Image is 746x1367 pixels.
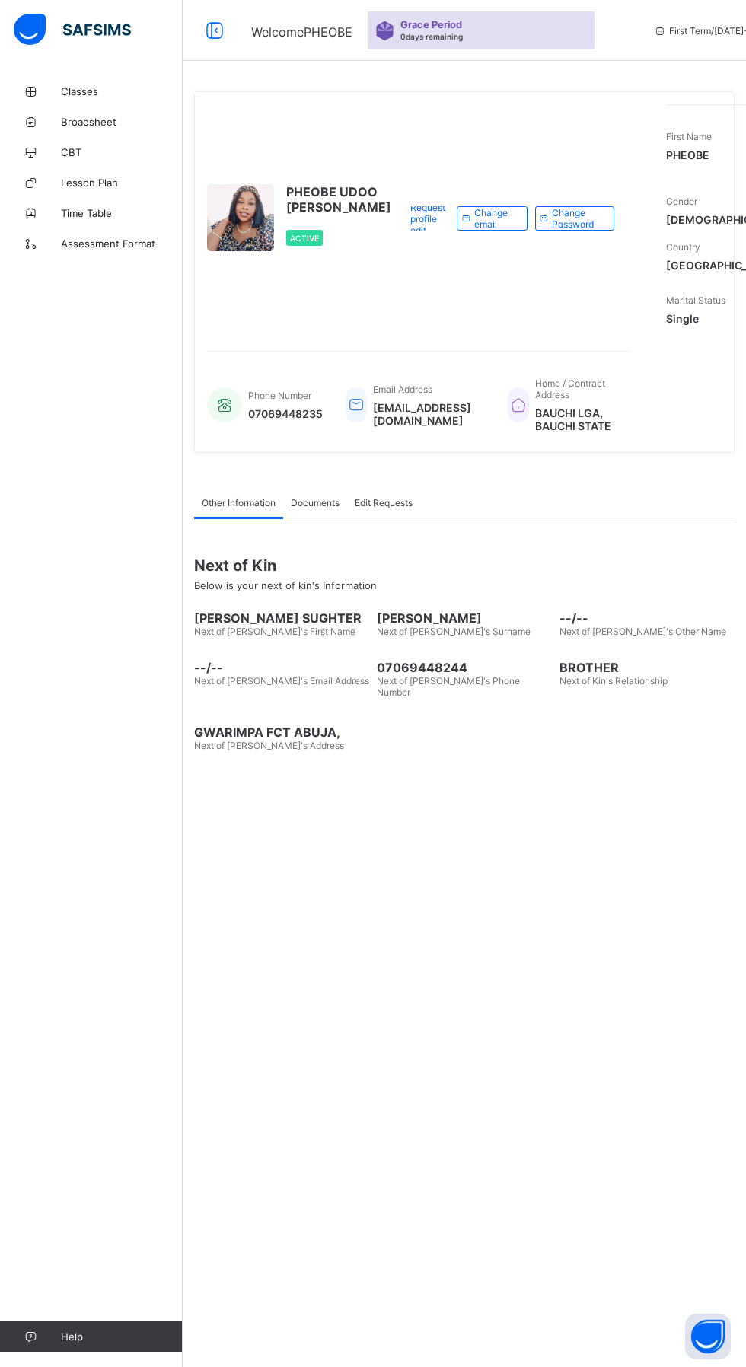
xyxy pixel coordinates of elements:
span: Other Information [202,497,276,508]
span: Next of [PERSON_NAME]'s Email Address [194,675,369,687]
span: First Name [666,131,712,142]
span: 07069448235 [248,407,323,420]
span: Email Address [373,384,432,395]
span: Request profile edit [410,202,445,236]
span: Marital Status [666,295,725,306]
span: Next of Kin [194,556,735,575]
span: Home / Contract Address [535,378,605,400]
span: Help [61,1330,182,1343]
span: Time Table [61,207,183,219]
span: --/-- [559,610,735,626]
span: [EMAIL_ADDRESS][DOMAIN_NAME] [373,401,485,427]
span: Welcome PHEOBE [251,24,352,40]
button: Open asap [685,1314,731,1359]
span: Edit Requests [355,497,413,508]
span: [PERSON_NAME] [377,610,552,626]
span: --/-- [194,660,369,675]
span: Next of [PERSON_NAME]'s Surname [377,626,531,637]
span: Next of [PERSON_NAME]'s Address [194,740,344,751]
span: CBT [61,146,183,158]
span: 0 days remaining [400,32,463,41]
span: Next of [PERSON_NAME]'s Phone Number [377,675,520,698]
span: Below is your next of kin's Information [194,579,377,591]
span: Country [666,241,700,253]
span: BROTHER [559,660,735,675]
span: Change Password [552,207,602,230]
span: Assessment Format [61,237,183,250]
span: PHEOBE UDOO [PERSON_NAME] [286,184,391,215]
img: sticker-purple.71386a28dfed39d6af7621340158ba97.svg [375,21,394,40]
img: safsims [14,14,131,46]
span: Active [290,234,319,243]
span: Gender [666,196,697,207]
span: Lesson Plan [61,177,183,189]
span: Next of [PERSON_NAME]'s Other Name [559,626,726,637]
span: Phone Number [248,390,311,401]
span: Next of [PERSON_NAME]'s First Name [194,626,355,637]
span: Broadsheet [61,116,183,128]
span: Change email [474,207,515,230]
span: Next of Kin's Relationship [559,675,668,687]
span: [PERSON_NAME] SUGHTER [194,610,369,626]
span: Grace Period [400,19,462,30]
span: Documents [291,497,340,508]
span: 07069448244 [377,660,552,675]
span: BAUCHI LGA, BAUCHI STATE [535,406,614,432]
span: Classes [61,85,183,97]
span: GWARIMPA FCT ABUJA, [194,725,369,740]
